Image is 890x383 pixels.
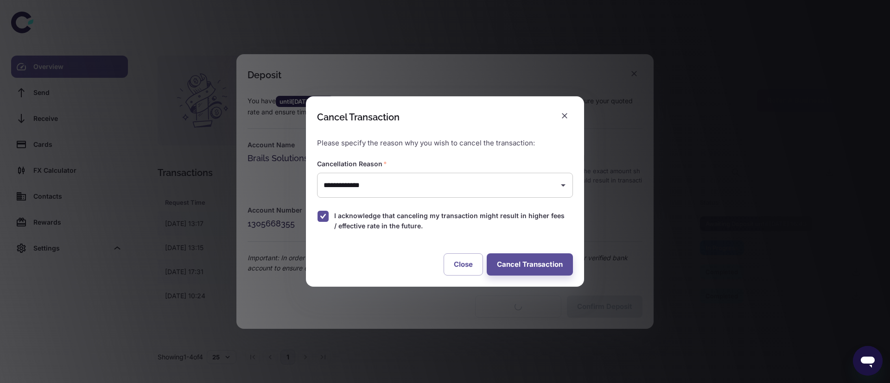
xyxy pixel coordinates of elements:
p: Please specify the reason why you wish to cancel the transaction: [317,138,573,149]
button: Open [557,179,570,192]
label: Cancellation Reason [317,159,387,169]
div: Cancel Transaction [317,112,400,123]
span: I acknowledge that canceling my transaction might result in higher fees / effective rate in the f... [334,211,566,231]
button: Cancel Transaction [487,253,573,276]
button: Close [444,253,483,276]
iframe: Button to launch messaging window [853,346,883,376]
